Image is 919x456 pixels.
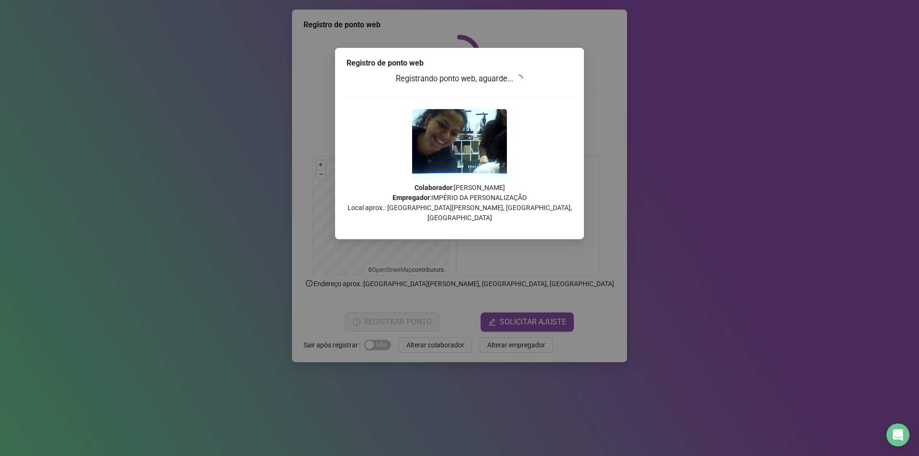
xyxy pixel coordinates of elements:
[347,57,572,69] div: Registro de ponto web
[412,109,507,180] img: 9k=
[392,194,430,201] strong: Empregador
[886,423,909,446] div: Open Intercom Messenger
[347,73,572,85] h3: Registrando ponto web, aguarde...
[347,183,572,223] p: : [PERSON_NAME] : IMPÉRIO DA PERSONALIZAÇÃO Local aprox.: [GEOGRAPHIC_DATA][PERSON_NAME], [GEOGRA...
[515,74,524,83] span: loading
[415,184,452,191] strong: Colaborador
